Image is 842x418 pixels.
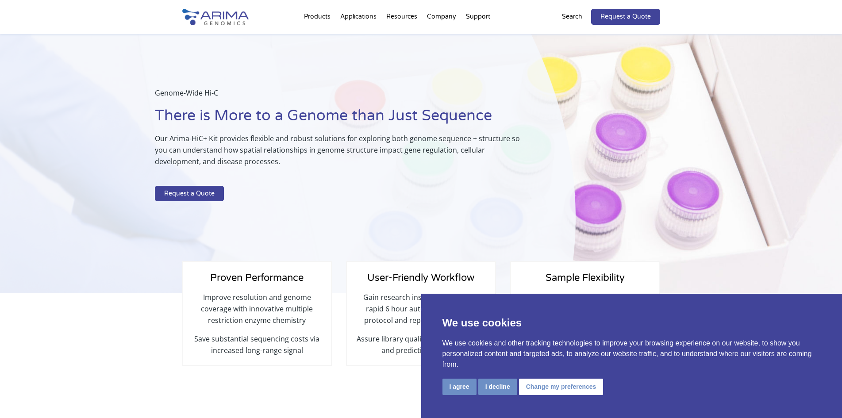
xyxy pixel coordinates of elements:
[591,9,660,25] a: Request a Quote
[520,291,650,333] p: Analyze previously inaccessible low-input samples, including FFPE, using robust Arima-HiC chemistry
[192,291,322,333] p: Improve resolution and genome coverage with innovative multiple restriction enzyme chemistry
[367,272,474,284] span: User-Friendly Workflow
[442,379,477,395] button: I agree
[546,272,625,284] span: Sample Flexibility
[562,11,582,23] p: Search
[192,333,322,356] p: Save substantial sequencing costs via increased long-range signal
[210,272,304,284] span: Proven Performance
[356,291,486,333] p: Gain research insights quickly with rapid 6 hour automation-friendly protocol and reproducible re...
[519,379,604,395] button: Change my preferences
[442,338,821,370] p: We use cookies and other tracking technologies to improve your browsing experience on our website...
[155,87,531,106] p: Genome-Wide Hi-C
[155,106,531,133] h1: There is More to a Genome than Just Sequence
[155,133,531,174] p: Our Arima-HiC+ Kit provides flexible and robust solutions for exploring both genome sequence + st...
[478,379,517,395] button: I decline
[442,315,821,331] p: We use cookies
[182,9,249,25] img: Arima-Genomics-logo
[155,186,224,202] a: Request a Quote
[356,333,486,356] p: Assure library quality with quantitative and predictive QC steps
